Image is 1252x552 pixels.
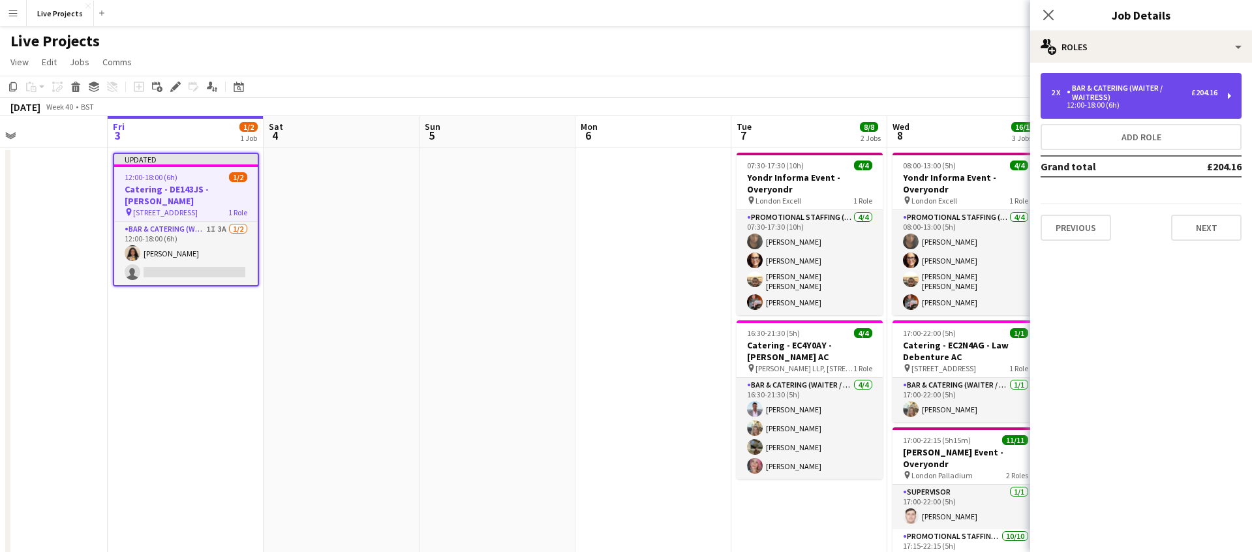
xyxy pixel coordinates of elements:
app-job-card: 17:00-22:00 (5h)1/1Catering - EC2N4AG - Law Debenture AC [STREET_ADDRESS]1 RoleBar & Catering (Wa... [893,320,1039,422]
span: 7 [735,128,752,143]
span: Mon [581,121,598,132]
span: 17:00-22:00 (5h) [903,328,956,338]
span: 17:00-22:15 (5h15m) [903,435,971,445]
div: [DATE] [10,100,40,114]
button: Add role [1041,124,1242,150]
span: 16:30-21:30 (5h) [747,328,800,338]
span: Tue [737,121,752,132]
span: 08:00-13:00 (5h) [903,161,956,170]
span: 4/4 [854,161,872,170]
button: Next [1171,215,1242,241]
span: 8/8 [860,122,878,132]
div: BST [81,102,94,112]
div: 12:00-18:00 (6h) [1051,102,1217,108]
span: 16/16 [1011,122,1037,132]
span: Sat [269,121,283,132]
div: 1 Job [240,133,257,143]
span: 11/11 [1002,435,1028,445]
span: 1/2 [239,122,258,132]
span: Jobs [70,56,89,68]
span: 3 [111,128,125,143]
span: 1 Role [853,363,872,373]
button: Previous [1041,215,1111,241]
span: [STREET_ADDRESS] [911,363,976,373]
span: [PERSON_NAME] LLP, [STREET_ADDRESS] [756,363,853,373]
span: 6 [579,128,598,143]
div: 2 Jobs [861,133,881,143]
span: 1 Role [1009,196,1028,206]
app-card-role: Bar & Catering (Waiter / waitress)1I3A1/212:00-18:00 (6h)[PERSON_NAME] [114,222,258,285]
span: 4/4 [1010,161,1028,170]
span: 2 Roles [1006,470,1028,480]
span: London Palladium [911,470,973,480]
a: Jobs [65,54,95,70]
span: 5 [423,128,440,143]
app-card-role: Supervisor1/117:00-22:00 (5h)[PERSON_NAME] [893,485,1039,529]
span: 1 Role [228,207,247,217]
span: London Excell [756,196,801,206]
span: 07:30-17:30 (10h) [747,161,804,170]
button: Live Projects [27,1,94,26]
div: Updated [114,154,258,164]
app-card-role: Promotional Staffing (Exhibition Host)4/408:00-13:00 (5h)[PERSON_NAME][PERSON_NAME][PERSON_NAME] ... [893,210,1039,315]
span: 1 Role [1009,363,1028,373]
app-job-card: Updated12:00-18:00 (6h)1/2Catering - DE143JS - [PERSON_NAME] [STREET_ADDRESS]1 RoleBar & Catering... [113,153,259,286]
span: Week 40 [43,102,76,112]
span: 4/4 [854,328,872,338]
h3: Catering - EC4Y0AY - [PERSON_NAME] AC [737,339,883,363]
app-card-role: Bar & Catering (Waiter / waitress)4/416:30-21:30 (5h)[PERSON_NAME][PERSON_NAME][PERSON_NAME][PERS... [737,378,883,479]
h3: Catering - EC2N4AG - Law Debenture AC [893,339,1039,363]
app-job-card: 16:30-21:30 (5h)4/4Catering - EC4Y0AY - [PERSON_NAME] AC [PERSON_NAME] LLP, [STREET_ADDRESS]1 Rol... [737,320,883,479]
app-card-role: Bar & Catering (Waiter / waitress)1/117:00-22:00 (5h)[PERSON_NAME] [893,378,1039,422]
td: Grand total [1041,156,1164,177]
span: 8 [891,128,909,143]
a: Edit [37,54,62,70]
span: 1 Role [853,196,872,206]
a: Comms [97,54,137,70]
span: [STREET_ADDRESS] [133,207,198,217]
span: 12:00-18:00 (6h) [125,172,177,182]
a: View [5,54,34,70]
div: 2 x [1051,88,1067,97]
span: London Excell [911,196,957,206]
div: £204.16 [1191,88,1217,97]
h3: [PERSON_NAME] Event - Overyondr [893,446,1039,470]
span: Sun [425,121,440,132]
span: Comms [102,56,132,68]
div: 3 Jobs [1012,133,1037,143]
div: Roles [1030,31,1252,63]
app-card-role: Promotional Staffing (Exhibition Host)4/407:30-17:30 (10h)[PERSON_NAME][PERSON_NAME][PERSON_NAME]... [737,210,883,315]
span: 4 [267,128,283,143]
h3: Yondr Informa Event - Overyondr [737,172,883,195]
div: Bar & Catering (Waiter / waitress) [1067,84,1191,102]
span: View [10,56,29,68]
h3: Catering - DE143JS - [PERSON_NAME] [114,183,258,207]
app-job-card: 07:30-17:30 (10h)4/4Yondr Informa Event - Overyondr London Excell1 RolePromotional Staffing (Exhi... [737,153,883,315]
h3: Yondr Informa Event - Overyondr [893,172,1039,195]
app-job-card: 08:00-13:00 (5h)4/4Yondr Informa Event - Overyondr London Excell1 RolePromotional Staffing (Exhib... [893,153,1039,315]
span: Edit [42,56,57,68]
td: £204.16 [1164,156,1242,177]
h3: Job Details [1030,7,1252,23]
span: 1/1 [1010,328,1028,338]
span: 1/2 [229,172,247,182]
h1: Live Projects [10,31,100,51]
span: Wed [893,121,909,132]
span: Fri [113,121,125,132]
